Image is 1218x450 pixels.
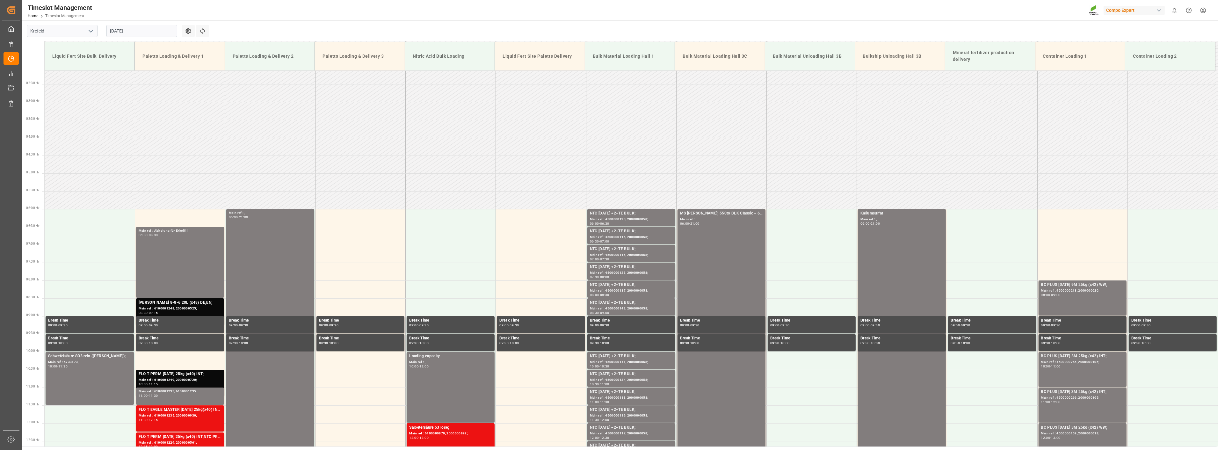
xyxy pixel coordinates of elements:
div: Break Time [1041,317,1124,324]
div: Liquid Fert Site Paletts Delivery [500,50,580,62]
div: 12:00 [600,418,609,421]
div: 09:00 [600,311,609,314]
div: 10:00 [1051,342,1061,345]
div: 09:00 [409,324,418,327]
div: 06:30 [600,222,609,225]
div: 09:00 [499,324,509,327]
div: Main ref : 4500000142, 2000000058; [590,306,673,311]
div: Break Time [860,317,943,324]
div: Break Time [590,335,673,342]
div: 09:00 [590,324,599,327]
div: 09:15 [149,311,158,314]
div: 10:30 [139,383,148,386]
div: 13:00 [419,436,429,439]
div: Main ref : Abholung für Erkolfill, [139,228,221,234]
div: 11:00 [1041,401,1050,403]
div: 09:30 [770,342,779,345]
div: 10:00 [600,342,609,345]
div: Bulk Material Unloading Hall 3B [770,50,850,62]
div: 21:00 [871,222,880,225]
div: - [1050,324,1051,327]
div: 09:00 [319,324,328,327]
div: 09:00 [1041,324,1050,327]
div: 09:30 [409,342,418,345]
div: 12:00 [409,436,418,439]
div: Main ref : , [680,217,763,222]
span: 11:30 Hr [26,403,39,406]
div: Paletts Loading & Delivery 1 [140,50,220,62]
div: 08:30 [590,311,599,314]
div: Main ref : 4500000118, 2000000058; [590,395,673,401]
div: Main ref : 6100000870, 2000000892; [409,431,492,436]
div: - [599,324,600,327]
div: - [57,365,58,368]
div: - [599,383,600,386]
div: 07:30 [600,258,609,261]
div: NTC [DATE] +2+TE BULK; [590,442,673,449]
div: Break Time [499,335,582,342]
div: - [418,365,419,368]
span: 06:30 Hr [26,224,39,228]
div: 10:00 [690,342,700,345]
div: Bulk Material Loading Hall 1 [590,50,670,62]
div: 11:30 [139,418,148,421]
div: Break Time [139,335,221,342]
div: 12:15 [149,418,158,421]
div: 08:30 [139,311,148,314]
div: 06:00 [860,222,870,225]
div: - [57,324,58,327]
div: Main ref : 4500000159, 2000000018; [1041,431,1124,436]
span: 04:30 Hr [26,153,39,156]
div: BC PLUS [DATE] 3M 25kg (x42) WW; [1041,425,1124,431]
div: 11:00 [590,401,599,403]
div: 09:30 [1142,324,1151,327]
div: 12:00 [590,436,599,439]
div: - [238,216,239,219]
div: 09:00 [860,324,870,327]
div: - [1050,365,1051,368]
div: Schwefelsäure SO3 rein ([PERSON_NAME]); [48,353,131,359]
div: - [1050,401,1051,403]
div: 09:30 [961,324,970,327]
div: Main ref : 4500000218, 2000000020; [1041,288,1124,294]
div: 11:00 [600,383,609,386]
input: Type to search/select [27,25,98,37]
div: Break Time [229,335,312,342]
div: FLO T PERM [DATE] 25kg (x40) INT; [139,371,221,377]
div: Break Time [590,317,673,324]
div: NTC [DATE] +2+TE BULK; [590,264,673,270]
div: 09:30 [590,342,599,345]
div: 10:00 [510,342,519,345]
span: 12:00 Hr [26,420,39,424]
div: 09:30 [239,324,248,327]
span: 08:30 Hr [26,295,39,299]
input: DD.MM.YYYY [106,25,177,37]
div: 09:30 [229,342,238,345]
div: MS [PERSON_NAME]; 550to BLK Classic + 600 BLK Suprem [680,210,763,217]
div: 06:30 [590,240,599,243]
div: NTC [DATE] +2+TE BULK; [590,246,673,252]
div: Break Time [139,317,221,324]
span: 03:00 Hr [26,99,39,103]
div: 09:30 [951,342,960,345]
div: 10:00 [780,342,790,345]
div: 09:30 [1041,342,1050,345]
div: 09:00 [48,324,57,327]
div: 09:30 [690,324,700,327]
div: - [509,324,510,327]
div: Main ref : 4500000120, 2000000058; [590,217,673,222]
div: Break Time [409,317,492,324]
div: - [599,365,600,368]
div: 10:00 [149,342,158,345]
div: [PERSON_NAME] 8-8-6 20L (x48) DE,EN; [139,300,221,306]
div: 09:30 [1051,324,1061,327]
div: 09:00 [229,324,238,327]
div: Main ref : 4500000117, 2000000058; [590,431,673,436]
div: - [689,342,690,345]
div: Main ref : 4500000115, 2000000058; [590,252,673,258]
div: - [1141,324,1142,327]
